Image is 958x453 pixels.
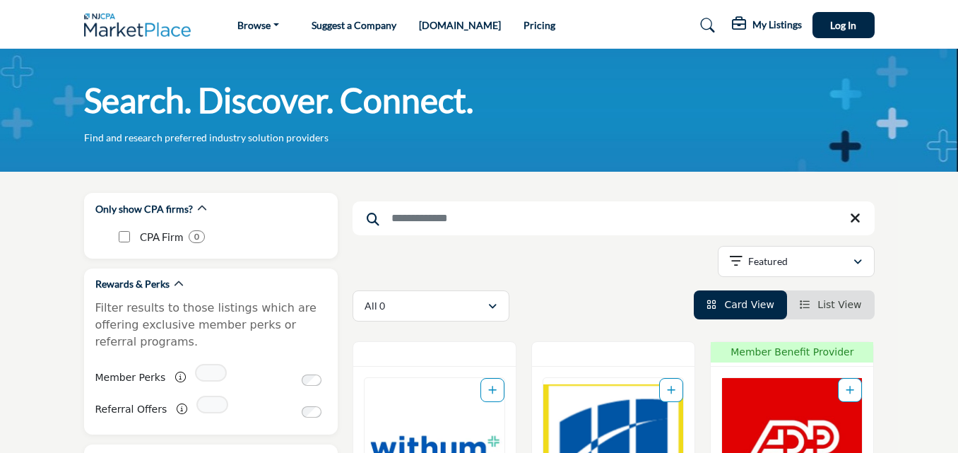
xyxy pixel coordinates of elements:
a: Add To List [846,384,854,396]
p: All 0 [365,299,385,313]
a: View Card [706,299,774,310]
span: List View [817,299,861,310]
li: Card View [694,290,787,319]
h2: Rewards & Perks [95,277,170,291]
input: Switch to Referral Offers [302,406,321,418]
a: Search [687,14,724,37]
span: Card View [724,299,774,310]
div: 0 Results For CPA Firm [189,230,205,243]
a: Suggest a Company [312,19,396,31]
li: List View [787,290,875,319]
input: Switch to Member Perks [302,375,321,386]
span: Member Benefit Provider [715,345,869,360]
button: All 0 [353,290,509,322]
a: Add To List [667,384,675,396]
label: Referral Offers [95,397,167,422]
a: Pricing [524,19,555,31]
p: Filter results to those listings which are offering exclusive member perks or referral programs. [95,300,326,351]
a: [DOMAIN_NAME] [419,19,501,31]
p: Featured [748,254,788,269]
b: 0 [194,232,199,242]
p: Find and research preferred industry solution providers [84,131,329,145]
input: CPA Firm checkbox [119,231,130,242]
p: CPA Firm: CPA Firm [140,229,183,245]
a: Browse [227,16,289,35]
div: My Listings [732,17,802,34]
h2: Only show CPA firms? [95,202,193,216]
img: Site Logo [84,13,199,37]
label: Member Perks [95,365,166,390]
a: View List [800,299,862,310]
span: Log In [830,19,856,31]
a: Add To List [488,384,497,396]
button: Featured [718,246,875,277]
h1: Search. Discover. Connect. [84,78,473,122]
button: Log In [812,12,875,38]
h5: My Listings [752,18,802,31]
input: Search Keyword [353,201,875,235]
